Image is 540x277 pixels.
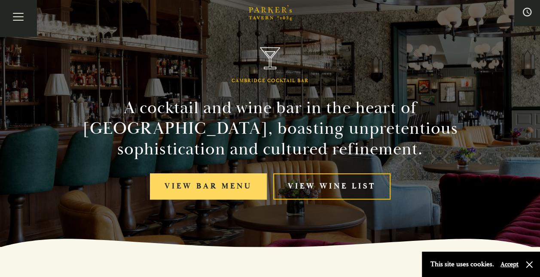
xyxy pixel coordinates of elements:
h1: Cambridge Cocktail Bar [232,78,308,84]
h2: A cocktail and wine bar in the heart of [GEOGRAPHIC_DATA], boasting unpretentious sophistication ... [74,98,466,160]
button: Accept [500,260,519,268]
button: Close and accept [525,260,534,269]
p: This site uses cookies. [430,258,494,271]
img: Parker's Tavern Brasserie Cambridge [260,47,281,69]
a: View bar menu [150,173,267,200]
a: View Wine List [273,173,391,200]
